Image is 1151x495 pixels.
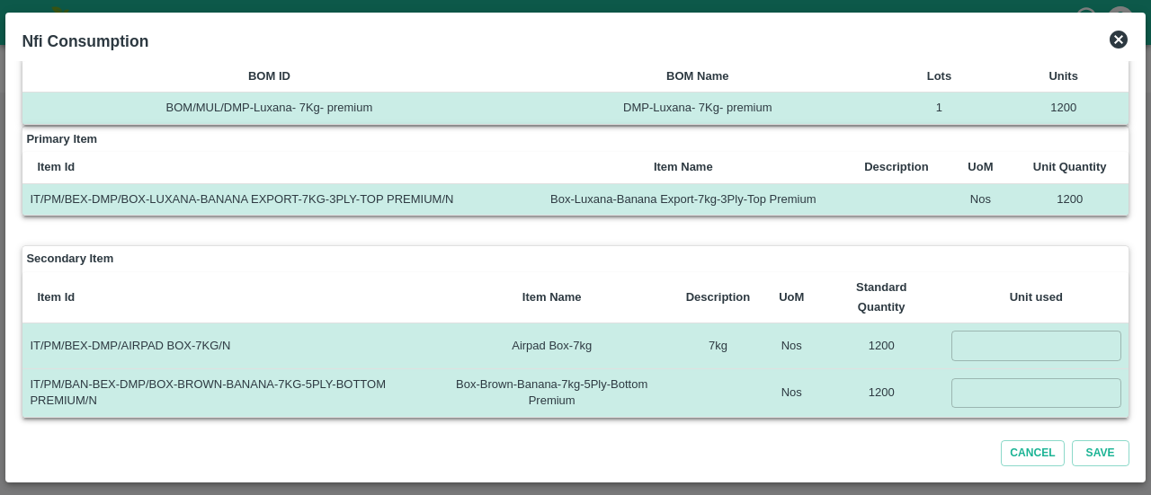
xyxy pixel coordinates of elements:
[22,32,148,50] b: Nfi Consumption
[1033,160,1107,173] b: Unit Quantity
[37,290,75,304] b: Item Id
[22,368,432,417] td: IT/PM/BAN-BEX-DMP/BOX-BROWN-BANANA-7KG-5PLY-BOTTOM PREMIUM/N
[22,183,522,216] td: IT/PM/BEX-DMP/BOX-LUXANA-BANANA EXPORT-7KG-3PLY-TOP PREMIUM/N
[764,323,818,368] td: Nos
[818,323,944,368] td: 1200
[864,160,929,173] b: Description
[879,93,999,125] td: 1
[515,93,879,125] td: DMP-Luxana- 7Kg- premium
[1001,440,1064,466] button: Cancel
[999,93,1129,125] td: 1200
[818,368,944,417] td: 1200
[927,69,951,83] b: Lots
[433,323,672,368] td: Airpad Box-7kg
[22,323,432,368] td: IT/PM/BEX-DMP/AIRPAD BOX-7KG/N
[37,160,75,173] b: Item Id
[1010,290,1063,304] b: Unit used
[523,183,843,216] td: Box-Luxana-Banana Export-7kg-3Ply-Top Premium
[856,280,906,314] b: Standard Quantity
[950,183,1012,216] td: Nos
[522,290,582,304] b: Item Name
[22,93,515,125] td: BOM/MUL/DMP-Luxana- 7Kg- premium
[686,290,751,304] b: Description
[968,160,993,173] b: UoM
[26,130,97,148] strong: Primary Item
[26,250,113,268] strong: Secondary Item
[779,290,804,304] b: UoM
[666,69,728,83] b: BOM Name
[1048,69,1078,83] b: Units
[433,368,672,417] td: Box-Brown-Banana-7kg-5Ply-Bottom Premium
[248,69,290,83] b: BOM ID
[1012,183,1129,216] td: 1200
[764,368,818,417] td: Nos
[672,323,765,368] td: 7kg
[654,160,713,173] b: Item Name
[1072,440,1129,466] button: Save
